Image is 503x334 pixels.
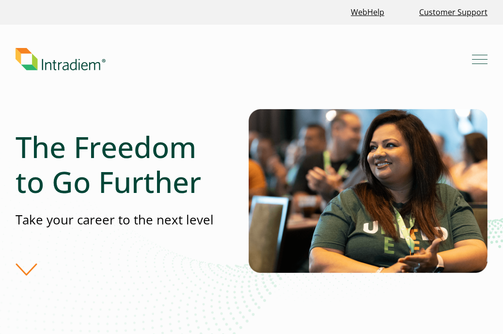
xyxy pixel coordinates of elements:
[16,48,472,70] a: Link to homepage of Intradiem
[347,2,388,23] a: Link opens in a new window
[16,211,229,229] p: Take your career to the next level
[16,48,106,70] img: Intradiem
[472,51,487,67] button: Mobile Navigation Button
[415,2,491,23] a: Customer Support
[16,129,229,199] h1: The Freedom to Go Further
